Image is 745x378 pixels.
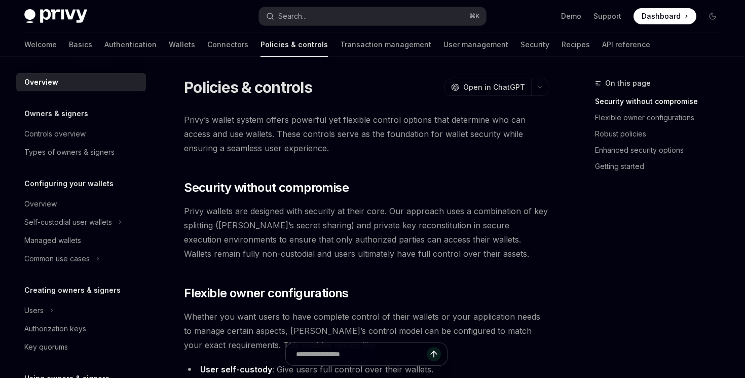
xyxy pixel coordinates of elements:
a: Flexible owner configurations [595,110,729,126]
a: Getting started [595,158,729,175]
div: Key quorums [24,341,68,353]
a: Managed wallets [16,231,146,250]
a: Welcome [24,32,57,57]
a: User management [443,32,508,57]
button: Send message [427,347,441,361]
img: dark logo [24,9,87,23]
a: API reference [602,32,650,57]
div: Overview [24,76,58,88]
button: Toggle Self-custodial user wallets section [16,213,146,231]
a: Security without compromise [595,93,729,110]
h5: Configuring your wallets [24,178,114,190]
button: Toggle dark mode [704,8,721,24]
a: Transaction management [340,32,431,57]
a: Policies & controls [260,32,328,57]
a: Controls overview [16,125,146,143]
span: Flexible owner configurations [184,285,349,301]
div: Users [24,304,44,317]
button: Open in ChatGPT [444,79,531,96]
div: Search... [278,10,307,22]
button: Toggle Users section [16,301,146,320]
span: Whether you want users to have complete control of their wallets or your application needs to man... [184,310,548,352]
h1: Policies & controls [184,78,312,96]
a: Overview [16,73,146,91]
a: Robust policies [595,126,729,142]
a: Authentication [104,32,157,57]
div: Types of owners & signers [24,146,115,158]
span: ⌘ K [469,12,480,20]
div: Authorization keys [24,323,86,335]
a: Recipes [562,32,590,57]
a: Dashboard [634,8,696,24]
a: Enhanced security options [595,142,729,158]
input: Ask a question... [296,343,427,365]
a: Key quorums [16,338,146,356]
span: Dashboard [642,11,681,21]
a: Demo [561,11,581,21]
a: Support [593,11,621,21]
button: Toggle Common use cases section [16,250,146,268]
a: Wallets [169,32,195,57]
a: Authorization keys [16,320,146,338]
div: Self-custodial user wallets [24,216,112,228]
button: Open search [259,7,486,25]
span: Open in ChatGPT [463,82,525,92]
a: Overview [16,195,146,213]
a: Connectors [207,32,248,57]
span: Privy’s wallet system offers powerful yet flexible control options that determine who can access ... [184,113,548,155]
a: Security [520,32,549,57]
span: Privy wallets are designed with security at their core. Our approach uses a combination of key sp... [184,204,548,261]
div: Controls overview [24,128,86,140]
div: Common use cases [24,253,90,265]
div: Overview [24,198,57,210]
div: Managed wallets [24,234,81,247]
h5: Creating owners & signers [24,284,121,296]
a: Types of owners & signers [16,143,146,161]
h5: Owners & signers [24,108,88,120]
span: Security without compromise [184,180,349,196]
span: On this page [605,77,651,89]
a: Basics [69,32,92,57]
